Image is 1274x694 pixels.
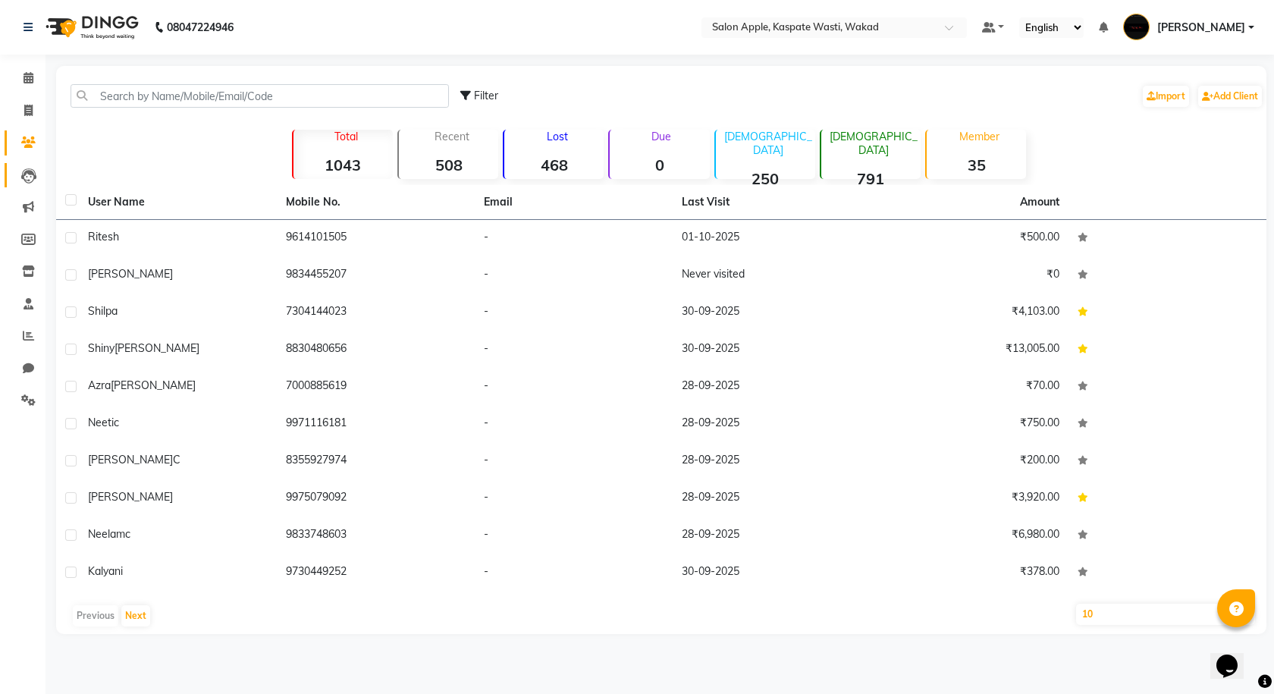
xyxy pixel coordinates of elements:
[474,89,498,102] span: Filter
[114,416,119,429] span: c
[673,185,871,220] th: Last Visit
[88,453,173,466] span: [PERSON_NAME]
[71,84,449,108] input: Search by Name/Mobile/Email/Code
[475,406,673,443] td: -
[475,517,673,554] td: -
[173,453,180,466] span: C
[927,155,1026,174] strong: 35
[88,341,115,355] span: Shiny
[79,185,277,220] th: User Name
[673,331,871,369] td: 30-09-2025
[475,185,673,220] th: Email
[1157,20,1245,36] span: [PERSON_NAME]
[39,6,143,49] img: logo
[716,169,815,188] strong: 250
[1123,14,1150,40] img: Kamlesh Nikam
[475,554,673,592] td: -
[277,185,475,220] th: Mobile No.
[871,406,1068,443] td: ₹750.00
[871,220,1068,257] td: ₹500.00
[1198,86,1262,107] a: Add Client
[88,564,123,578] span: kalyani
[673,517,871,554] td: 28-09-2025
[88,527,125,541] span: neelam
[277,257,475,294] td: 9834455207
[673,220,871,257] td: 01-10-2025
[673,554,871,592] td: 30-09-2025
[115,341,199,355] span: [PERSON_NAME]
[277,331,475,369] td: 8830480656
[277,369,475,406] td: 7000885619
[475,257,673,294] td: -
[88,378,111,392] span: Azra
[673,369,871,406] td: 28-09-2025
[1011,185,1068,219] th: Amount
[405,130,498,143] p: Recent
[475,480,673,517] td: -
[277,220,475,257] td: 9614101505
[871,369,1068,406] td: ₹70.00
[399,155,498,174] strong: 508
[722,130,815,157] p: [DEMOGRAPHIC_DATA]
[1210,633,1259,679] iframe: chat widget
[871,443,1068,480] td: ₹200.00
[88,416,114,429] span: neeti
[673,257,871,294] td: Never visited
[300,130,393,143] p: Total
[277,294,475,331] td: 7304144023
[475,443,673,480] td: -
[293,155,393,174] strong: 1043
[673,480,871,517] td: 28-09-2025
[475,331,673,369] td: -
[277,554,475,592] td: 9730449252
[871,480,1068,517] td: ₹3,920.00
[167,6,234,49] b: 08047224946
[111,378,196,392] span: [PERSON_NAME]
[475,369,673,406] td: -
[88,267,173,281] span: [PERSON_NAME]
[673,443,871,480] td: 28-09-2025
[88,490,173,504] span: [PERSON_NAME]
[277,406,475,443] td: 9971116181
[475,220,673,257] td: -
[1143,86,1189,107] a: Import
[121,605,150,626] button: Next
[277,517,475,554] td: 9833748603
[871,554,1068,592] td: ₹378.00
[871,294,1068,331] td: ₹4,103.00
[933,130,1026,143] p: Member
[277,480,475,517] td: 9975079092
[613,130,709,143] p: Due
[510,130,604,143] p: Lost
[125,527,130,541] span: c
[827,130,921,157] p: [DEMOGRAPHIC_DATA]
[504,155,604,174] strong: 468
[277,443,475,480] td: 8355927974
[610,155,709,174] strong: 0
[871,257,1068,294] td: ₹0
[871,517,1068,554] td: ₹6,980.00
[88,230,119,243] span: ritesh
[475,294,673,331] td: -
[821,169,921,188] strong: 791
[673,294,871,331] td: 30-09-2025
[673,406,871,443] td: 28-09-2025
[871,331,1068,369] td: ₹13,005.00
[88,304,118,318] span: Shilpa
